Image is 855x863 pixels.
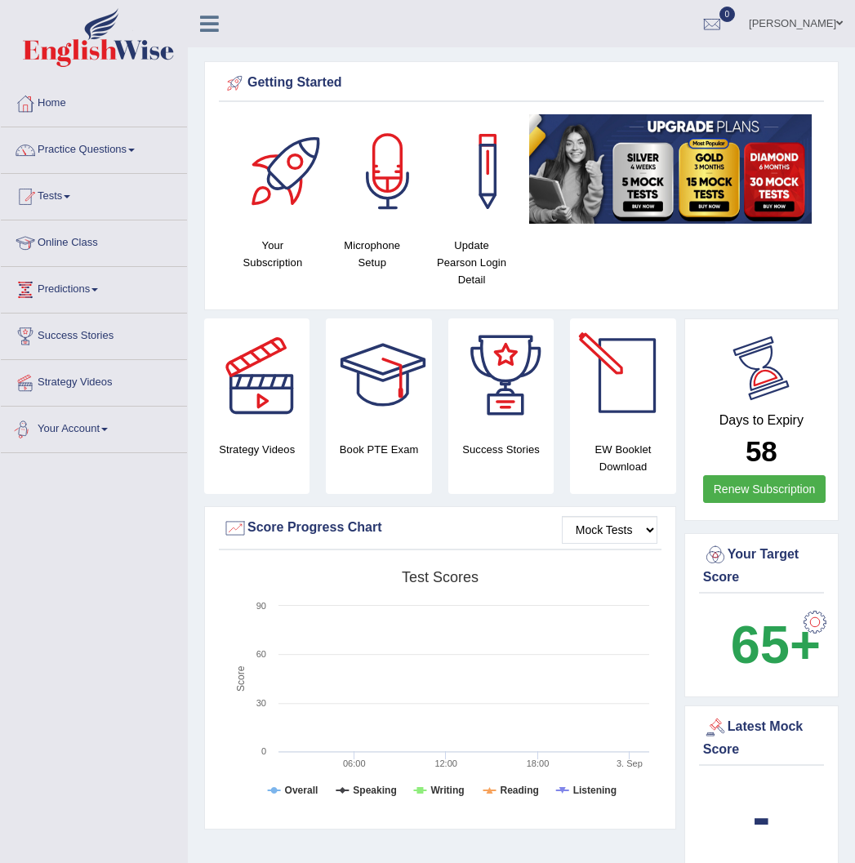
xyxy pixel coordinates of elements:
[731,615,821,674] b: 65+
[529,114,812,224] img: small5.jpg
[719,7,736,22] span: 0
[1,314,187,354] a: Success Stories
[527,758,550,768] text: 18:00
[1,360,187,401] a: Strategy Videos
[331,237,414,271] h4: Microphone Setup
[448,441,554,458] h4: Success Stories
[223,516,657,540] div: Score Progress Chart
[231,237,314,271] h4: Your Subscription
[1,174,187,215] a: Tests
[617,758,643,768] tspan: 3. Sep
[753,787,771,847] b: -
[703,413,820,428] h4: Days to Expiry
[1,81,187,122] a: Home
[353,785,396,796] tspan: Speaking
[430,785,464,796] tspan: Writing
[326,441,431,458] h4: Book PTE Exam
[746,435,777,467] b: 58
[256,601,266,611] text: 90
[343,758,366,768] text: 06:00
[402,569,479,585] tspan: Test scores
[573,785,617,796] tspan: Listening
[285,785,318,796] tspan: Overall
[703,475,826,503] a: Renew Subscription
[261,746,266,756] text: 0
[570,441,675,475] h4: EW Booklet Download
[1,267,187,308] a: Predictions
[434,758,457,768] text: 12:00
[223,71,820,96] div: Getting Started
[430,237,514,288] h4: Update Pearson Login Detail
[703,543,820,587] div: Your Target Score
[1,407,187,447] a: Your Account
[256,649,266,659] text: 60
[235,665,247,692] tspan: Score
[256,698,266,708] text: 30
[1,127,187,168] a: Practice Questions
[703,715,820,759] div: Latest Mock Score
[204,441,309,458] h4: Strategy Videos
[500,785,538,796] tspan: Reading
[1,220,187,261] a: Online Class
